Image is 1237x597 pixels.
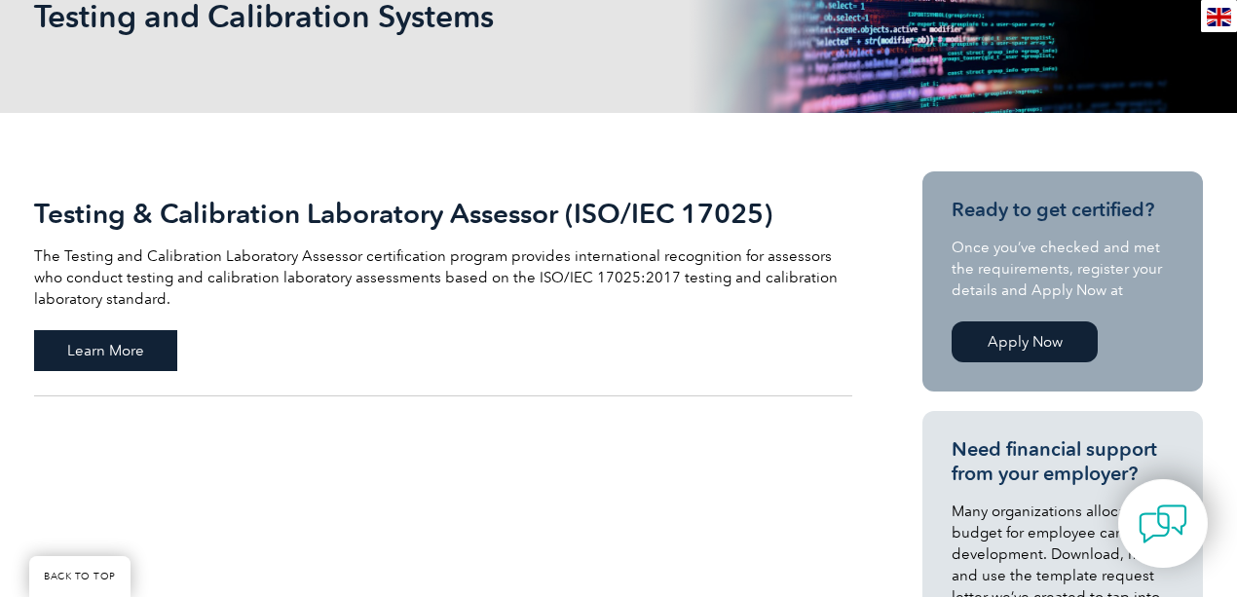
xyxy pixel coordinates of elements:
a: BACK TO TOP [29,556,131,597]
h2: Testing & Calibration Laboratory Assessor (ISO/IEC 17025) [34,198,852,229]
h3: Need financial support from your employer? [952,437,1174,486]
img: contact-chat.png [1139,500,1187,548]
p: The Testing and Calibration Laboratory Assessor certification program provides international reco... [34,245,852,310]
a: Testing & Calibration Laboratory Assessor (ISO/IEC 17025) The Testing and Calibration Laboratory ... [34,171,852,396]
p: Once you’ve checked and met the requirements, register your details and Apply Now at [952,237,1174,301]
a: Apply Now [952,321,1098,362]
h3: Ready to get certified? [952,198,1174,222]
img: en [1207,8,1231,26]
span: Learn More [34,330,177,371]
